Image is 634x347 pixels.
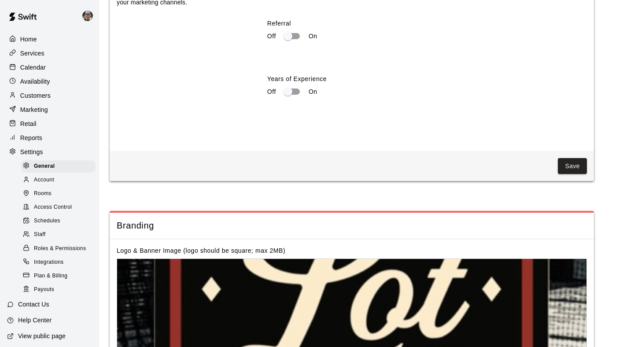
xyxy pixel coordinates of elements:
[21,201,96,214] div: Access Control
[267,19,587,28] label: Referral
[18,316,52,325] p: Help Center
[21,256,96,269] div: Integrations
[7,89,92,102] a: Customers
[20,63,46,72] p: Calendar
[267,87,276,96] p: Off
[34,258,64,267] span: Integrations
[7,47,92,60] a: Services
[309,87,317,96] p: On
[34,203,72,212] span: Access Control
[34,244,86,253] span: Roles & Permissions
[267,32,276,41] p: Off
[309,32,317,41] p: On
[21,160,96,173] div: General
[20,49,44,58] p: Services
[21,255,99,269] a: Integrations
[34,162,55,171] span: General
[21,229,96,241] div: Staff
[21,242,99,255] a: Roles & Permissions
[21,243,96,255] div: Roles & Permissions
[21,269,99,283] a: Plan & Billing
[7,117,92,130] a: Retail
[117,247,285,254] label: Logo & Banner Image (logo should be square; max 2MB)
[21,159,99,173] a: General
[7,131,92,144] a: Reports
[34,285,54,294] span: Payouts
[34,189,52,198] span: Rooms
[21,201,99,214] a: Access Control
[81,7,99,25] div: Adam Broyles
[20,91,51,100] p: Customers
[18,300,49,309] p: Contact Us
[21,187,99,201] a: Rooms
[20,133,42,142] p: Reports
[21,215,96,227] div: Schedules
[20,77,50,86] p: Availability
[7,103,92,116] a: Marketing
[21,283,99,296] a: Payouts
[20,119,37,128] p: Retail
[21,188,96,200] div: Rooms
[20,35,37,44] p: Home
[34,217,60,225] span: Schedules
[21,214,99,228] a: Schedules
[7,61,92,74] a: Calendar
[21,270,96,282] div: Plan & Billing
[18,332,66,340] p: View public page
[21,228,99,242] a: Staff
[21,174,96,186] div: Account
[7,145,92,159] a: Settings
[558,158,587,174] button: Save
[34,176,54,185] span: Account
[117,220,587,232] span: Branding
[20,148,43,156] p: Settings
[267,74,587,83] label: Years of Experience
[21,284,96,296] div: Payouts
[20,105,48,114] p: Marketing
[7,33,92,46] a: Home
[34,230,45,239] span: Staff
[82,11,93,21] img: Adam Broyles
[34,272,67,281] span: Plan & Billing
[7,75,92,88] a: Availability
[21,173,99,187] a: Account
